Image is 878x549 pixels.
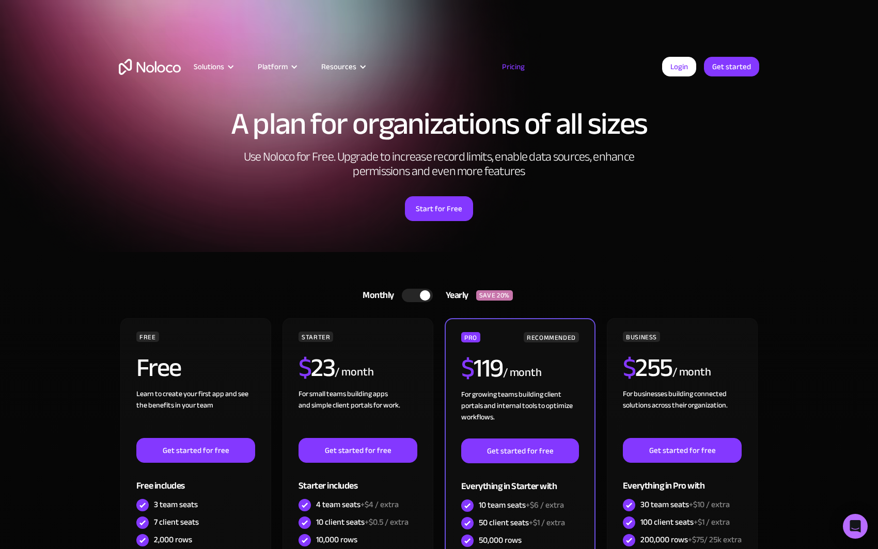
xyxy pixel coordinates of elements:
[489,60,538,73] a: Pricing
[194,60,224,73] div: Solutions
[688,532,742,547] span: +$75/ 25k extra
[335,364,373,381] div: / month
[461,344,474,393] span: $
[672,364,711,381] div: / month
[623,355,672,381] h2: 255
[461,438,579,463] a: Get started for free
[623,343,636,392] span: $
[258,60,288,73] div: Platform
[299,438,417,463] a: Get started for free
[308,60,377,73] div: Resources
[154,516,199,528] div: 7 client seats
[316,534,357,545] div: 10,000 rows
[479,499,564,511] div: 10 team seats
[623,438,742,463] a: Get started for free
[461,463,579,497] div: Everything in Starter with
[461,389,579,438] div: For growing teams building client portals and internal tools to optimize workflows.
[640,534,742,545] div: 200,000 rows
[405,196,473,221] a: Start for Free
[136,463,255,496] div: Free includes
[245,60,308,73] div: Platform
[136,332,159,342] div: FREE
[154,499,198,510] div: 3 team seats
[316,516,409,528] div: 10 client seats
[119,108,759,139] h1: A plan for organizations of all sizes
[843,514,868,539] div: Open Intercom Messenger
[623,332,660,342] div: BUSINESS
[503,365,542,381] div: / month
[154,534,192,545] div: 2,000 rows
[136,388,255,438] div: Learn to create your first app and see the benefits in your team ‍
[479,535,522,546] div: 50,000 rows
[119,59,181,75] a: home
[640,499,730,510] div: 30 team seats
[476,290,513,301] div: SAVE 20%
[461,332,480,342] div: PRO
[365,514,409,530] span: +$0.5 / extra
[526,497,564,513] span: +$6 / extra
[524,332,579,342] div: RECOMMENDED
[694,514,730,530] span: +$1 / extra
[299,388,417,438] div: For small teams building apps and simple client portals for work. ‍
[299,463,417,496] div: Starter includes
[232,150,646,179] h2: Use Noloco for Free. Upgrade to increase record limits, enable data sources, enhance permissions ...
[640,516,730,528] div: 100 client seats
[299,355,335,381] h2: 23
[704,57,759,76] a: Get started
[321,60,356,73] div: Resources
[433,288,476,303] div: Yearly
[529,515,565,530] span: +$1 / extra
[136,355,181,381] h2: Free
[350,288,402,303] div: Monthly
[461,355,503,381] h2: 119
[316,499,399,510] div: 4 team seats
[181,60,245,73] div: Solutions
[662,57,696,76] a: Login
[299,332,333,342] div: STARTER
[360,497,399,512] span: +$4 / extra
[299,343,311,392] span: $
[623,463,742,496] div: Everything in Pro with
[479,517,565,528] div: 50 client seats
[136,438,255,463] a: Get started for free
[623,388,742,438] div: For businesses building connected solutions across their organization. ‍
[689,497,730,512] span: +$10 / extra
